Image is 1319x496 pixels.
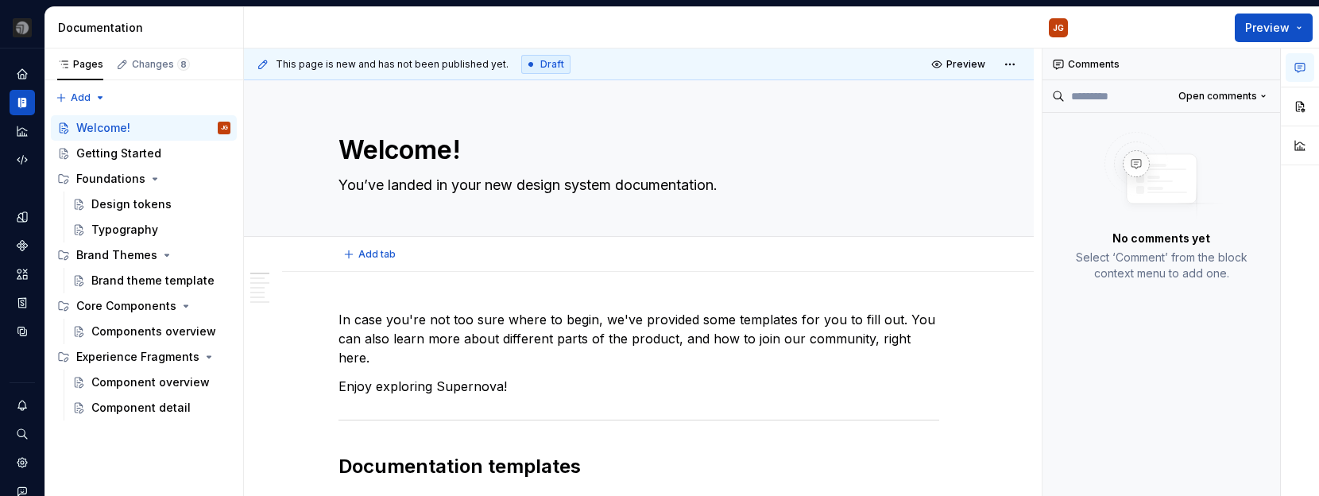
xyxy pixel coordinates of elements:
[76,120,130,136] div: Welcome!
[91,222,158,238] div: Typography
[10,147,35,172] a: Code automation
[10,393,35,418] button: Notifications
[66,268,237,293] a: Brand theme template
[1053,21,1064,34] div: JG
[1235,14,1313,42] button: Preview
[177,58,190,71] span: 8
[335,131,936,169] textarea: Welcome!
[10,450,35,475] a: Settings
[58,20,237,36] div: Documentation
[10,204,35,230] a: Design tokens
[10,290,35,316] a: Storybook stories
[51,242,237,268] div: Brand Themes
[76,349,199,365] div: Experience Fragments
[51,344,237,370] div: Experience Fragments
[51,293,237,319] div: Core Components
[66,395,237,420] a: Component detail
[926,53,992,76] button: Preview
[276,58,509,71] span: This page is new and has not been published yet.
[91,400,191,416] div: Component detail
[335,172,936,198] textarea: You’ve landed in your new design system documentation.
[51,166,237,192] div: Foundations
[66,319,237,344] a: Components overview
[10,233,35,258] a: Components
[1245,20,1290,36] span: Preview
[91,196,172,212] div: Design tokens
[76,247,157,263] div: Brand Themes
[1112,231,1210,246] p: No comments yet
[1171,85,1274,107] button: Open comments
[71,91,91,104] span: Add
[946,58,985,71] span: Preview
[10,319,35,344] a: Data sources
[66,192,237,217] a: Design tokens
[10,118,35,144] a: Analytics
[76,145,161,161] div: Getting Started
[358,248,396,261] span: Add tab
[1178,90,1257,103] span: Open comments
[91,273,215,289] div: Brand theme template
[91,324,216,339] div: Components overview
[540,58,564,71] span: Draft
[57,58,103,71] div: Pages
[132,58,190,71] div: Changes
[221,120,228,136] div: JG
[10,61,35,87] a: Home
[338,377,939,396] p: Enjoy exploring Supernova!
[66,370,237,395] a: Component overview
[338,454,939,479] h2: Documentation templates
[51,115,237,420] div: Page tree
[76,171,145,187] div: Foundations
[10,262,35,287] a: Assets
[91,374,210,390] div: Component overview
[1042,48,1280,80] div: Comments
[1062,250,1261,281] p: Select ‘Comment’ from the block context menu to add one.
[51,87,110,109] button: Add
[338,310,939,367] p: In case you're not too sure where to begin, we've provided some templates for you to fill out. Yo...
[13,18,32,37] img: 3ce36157-9fde-47d2-9eb8-fa8ebb961d3d.png
[10,421,35,447] button: Search ⌘K
[10,90,35,115] a: Documentation
[76,298,176,314] div: Core Components
[66,217,237,242] a: Typography
[51,141,237,166] a: Getting Started
[51,115,237,141] a: Welcome!JG
[338,243,403,265] button: Add tab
